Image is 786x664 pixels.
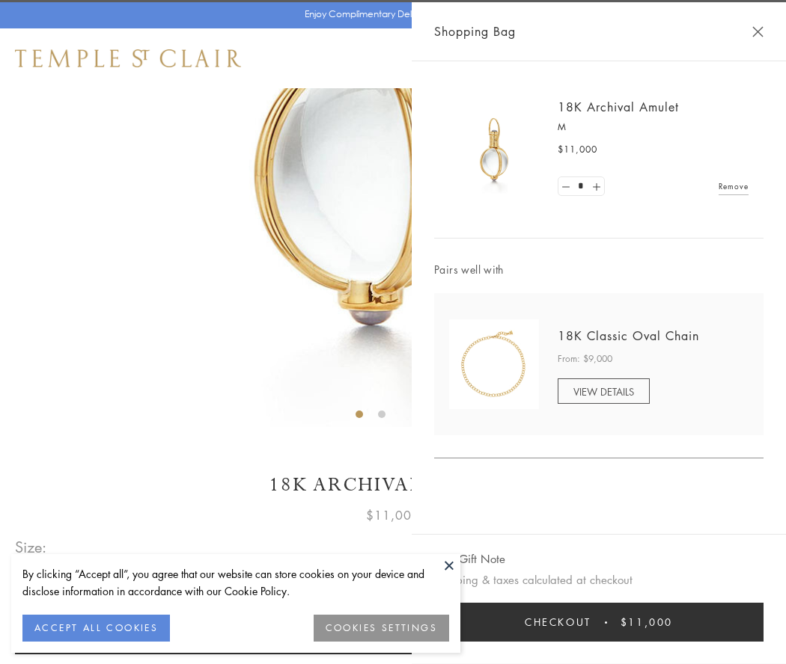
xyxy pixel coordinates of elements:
[434,571,764,589] p: Shipping & taxes calculated at checkout
[22,565,449,600] div: By clicking “Accept all”, you agree that our website can store cookies on your device and disclos...
[558,120,749,135] p: M
[752,26,764,37] button: Close Shopping Bag
[449,319,539,409] img: N88865-OV18
[573,384,634,399] span: VIEW DETAILS
[434,22,516,41] span: Shopping Bag
[434,603,764,642] button: Checkout $11,000
[558,142,597,157] span: $11,000
[525,614,591,630] span: Checkout
[558,351,612,366] span: From: $9,000
[449,105,539,194] img: 18K Archival Amulet
[558,328,699,344] a: 18K Classic Oval Chain
[434,261,764,278] span: Pairs well with
[621,614,673,630] span: $11,000
[558,99,679,115] a: 18K Archival Amulet
[15,472,771,498] h1: 18K Archival Amulet
[15,49,241,67] img: Temple St. Clair
[366,505,420,525] span: $11,000
[305,7,475,22] p: Enjoy Complimentary Delivery & Returns
[314,615,449,642] button: COOKIES SETTINGS
[588,177,603,196] a: Set quantity to 2
[719,178,749,194] a: Remove
[558,177,573,196] a: Set quantity to 0
[15,535,48,559] span: Size:
[22,615,170,642] button: ACCEPT ALL COOKIES
[558,378,650,404] a: VIEW DETAILS
[434,550,505,568] button: Add Gift Note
